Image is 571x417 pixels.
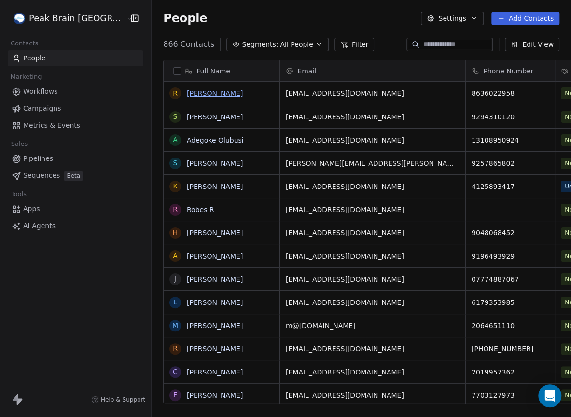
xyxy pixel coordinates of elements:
[196,66,230,76] span: Full Name
[187,322,243,330] a: [PERSON_NAME]
[164,82,280,404] div: grid
[8,201,143,217] a: Apps
[187,183,243,190] a: [PERSON_NAME]
[8,50,143,66] a: People
[472,135,549,145] span: 13108950924
[187,229,243,237] a: [PERSON_NAME]
[164,60,279,81] div: Full Name
[286,182,460,191] span: [EMAIL_ADDRESS][DOMAIN_NAME]
[286,390,460,400] span: [EMAIL_ADDRESS][DOMAIN_NAME]
[472,298,549,307] span: 6179353985
[8,168,143,184] a: SequencesBeta
[483,66,533,76] span: Phone Number
[187,252,243,260] a: [PERSON_NAME]
[187,391,243,399] a: [PERSON_NAME]
[187,299,243,306] a: [PERSON_NAME]
[491,12,559,25] button: Add Contacts
[187,345,243,353] a: [PERSON_NAME]
[173,158,178,168] div: S
[286,274,460,284] span: [EMAIL_ADDRESS][DOMAIN_NAME]
[173,390,177,400] div: F
[12,10,120,27] button: Peak Brain [GEOGRAPHIC_DATA]
[29,12,125,25] span: Peak Brain [GEOGRAPHIC_DATA]
[173,344,178,354] div: R
[286,298,460,307] span: [EMAIL_ADDRESS][DOMAIN_NAME]
[23,53,46,63] span: People
[8,84,143,100] a: Workflows
[286,158,460,168] span: [PERSON_NAME][EMAIL_ADDRESS][PERSON_NAME][DOMAIN_NAME]
[173,228,178,238] div: H
[163,11,207,26] span: People
[472,344,549,354] span: [PHONE_NUMBER]
[286,205,460,215] span: [EMAIL_ADDRESS][DOMAIN_NAME]
[538,384,561,407] div: Open Intercom Messenger
[187,89,243,97] a: [PERSON_NAME]
[174,274,176,284] div: J
[187,113,243,121] a: [PERSON_NAME]
[286,367,460,377] span: [EMAIL_ADDRESS][DOMAIN_NAME]
[472,367,549,377] span: 2019957362
[172,320,178,331] div: M
[173,297,177,307] div: L
[6,70,46,84] span: Marketing
[472,88,549,98] span: 8636022958
[23,86,58,97] span: Workflows
[286,88,460,98] span: [EMAIL_ADDRESS][DOMAIN_NAME]
[173,204,178,215] div: R
[286,321,460,331] span: m@[DOMAIN_NAME]
[64,171,83,181] span: Beta
[173,181,178,191] div: K
[297,66,316,76] span: Email
[101,396,145,403] span: Help & Support
[472,321,549,331] span: 2064651110
[286,344,460,354] span: [EMAIL_ADDRESS][DOMAIN_NAME]
[187,275,243,283] a: [PERSON_NAME]
[173,88,178,99] div: R
[421,12,483,25] button: Settings
[23,171,60,181] span: Sequences
[472,390,549,400] span: 7703127973
[472,182,549,191] span: 4125893417
[8,218,143,234] a: AI Agents
[242,40,278,50] span: Segments:
[8,101,143,116] a: Campaigns
[187,368,243,376] a: [PERSON_NAME]
[280,40,313,50] span: All People
[280,60,465,81] div: Email
[472,251,549,261] span: 9196493929
[334,38,375,51] button: Filter
[472,228,549,238] span: 9048068452
[286,112,460,122] span: [EMAIL_ADDRESS][DOMAIN_NAME]
[8,151,143,167] a: Pipelines
[23,204,40,214] span: Apps
[466,60,555,81] div: Phone Number
[23,154,53,164] span: Pipelines
[163,39,214,50] span: 866 Contacts
[187,206,214,214] a: Robes R
[23,221,56,231] span: AI Agents
[187,136,244,144] a: Adegoke Olubusi
[6,36,42,51] span: Contacts
[187,159,243,167] a: [PERSON_NAME]
[7,187,30,201] span: Tools
[286,228,460,238] span: [EMAIL_ADDRESS][DOMAIN_NAME]
[173,135,178,145] div: A
[472,158,549,168] span: 9257865802
[472,274,549,284] span: 07774887067
[286,135,460,145] span: [EMAIL_ADDRESS][DOMAIN_NAME]
[7,137,32,151] span: Sales
[8,117,143,133] a: Metrics & Events
[173,367,178,377] div: C
[23,103,61,114] span: Campaigns
[173,251,178,261] div: A
[505,38,559,51] button: Edit View
[286,251,460,261] span: [EMAIL_ADDRESS][DOMAIN_NAME]
[472,112,549,122] span: 9294310120
[91,396,145,403] a: Help & Support
[23,120,80,130] span: Metrics & Events
[14,13,25,24] img: Peak%20Brain%20Logo.png
[173,112,178,122] div: s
